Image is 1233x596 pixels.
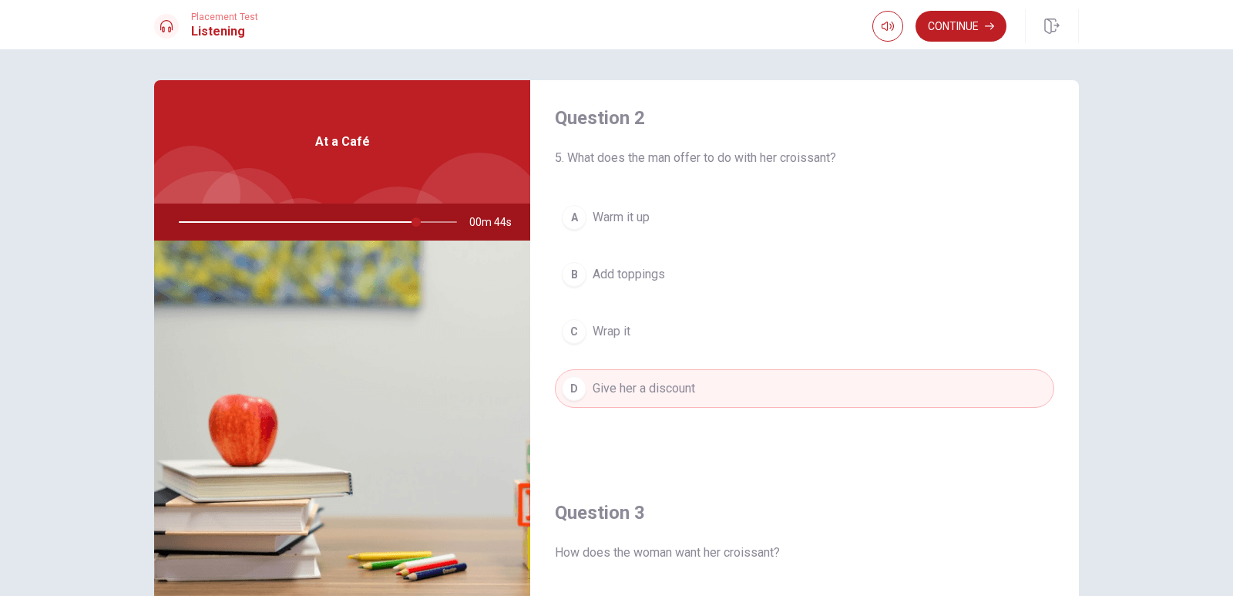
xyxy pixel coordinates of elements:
span: Placement Test [191,12,258,22]
h4: Question 3 [555,500,1054,525]
span: Wrap it [593,322,630,341]
span: Warm it up [593,208,650,227]
span: Give her a discount [593,379,695,398]
button: CWrap it [555,312,1054,351]
div: C [562,319,586,344]
h1: Listening [191,22,258,41]
span: At a Café [315,133,370,151]
span: Add toppings [593,265,665,284]
button: AWarm it up [555,198,1054,237]
button: Continue [916,11,1006,42]
span: 5. What does the man offer to do with her croissant? [555,149,1054,167]
div: B [562,262,586,287]
h4: Question 2 [555,106,1054,130]
span: How does the woman want her croissant? [555,544,1054,562]
button: BAdd toppings [555,255,1054,294]
div: D [562,376,586,401]
button: DGive her a discount [555,369,1054,408]
div: A [562,205,586,230]
span: 00m 44s [469,204,524,241]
